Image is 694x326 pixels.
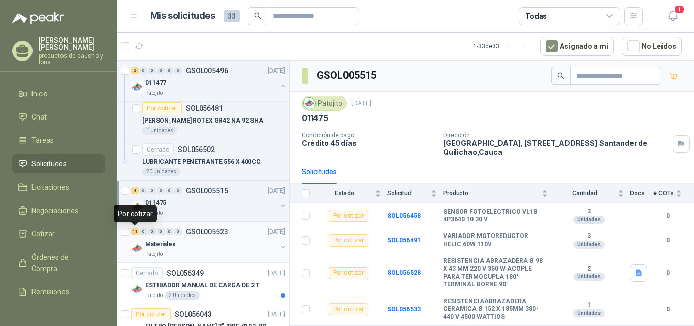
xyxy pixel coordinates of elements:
[12,248,105,278] a: Órdenes de Compra
[268,66,285,76] p: [DATE]
[117,98,289,139] a: Por cotizarSOL056481[PERSON_NAME] ROTEX GR42 NA 92 SHA1 Unidades
[387,306,421,313] a: SOL056533
[12,177,105,197] a: Licitaciones
[157,228,165,235] div: 0
[166,187,173,194] div: 0
[142,143,174,156] div: Cerrado
[165,291,200,300] div: 2 Unidades
[131,308,171,320] div: Por cotizar
[148,228,156,235] div: 0
[554,301,624,309] b: 1
[148,67,156,74] div: 0
[142,102,182,114] div: Por cotizar
[674,5,685,14] span: 1
[316,184,387,203] th: Estado
[573,309,605,317] div: Unidades
[573,241,605,249] div: Unidades
[142,157,261,167] p: LUBRICANTE PENETRANTE 556 X 400CC
[12,12,64,24] img: Logo peakr
[166,67,173,74] div: 0
[145,198,166,208] p: 011475
[174,67,182,74] div: 0
[12,282,105,302] a: Remisiones
[31,205,78,216] span: Negociaciones
[117,263,289,304] a: CerradoSOL056349[DATE] Company LogoESTIBADOR MANUAL DE CARGA DE 2 TPatojito2 Unidades
[554,232,624,241] b: 3
[12,131,105,150] a: Tareas
[630,184,653,203] th: Docs
[31,158,67,169] span: Solicitudes
[145,78,166,88] p: 011477
[664,7,682,25] button: 1
[150,9,215,23] h1: Mis solicitudes
[131,81,143,93] img: Company Logo
[557,72,564,79] span: search
[114,205,157,222] div: Por cotizar
[12,107,105,127] a: Chat
[443,184,554,203] th: Producto
[622,37,682,56] button: No Leídos
[302,96,347,111] div: Patojito
[653,211,682,221] b: 0
[39,53,105,65] p: productos de caucho y lona
[131,65,287,97] a: 2 0 0 0 0 0 GSOL005496[DATE] Company Logo011477Patojito
[31,135,54,146] span: Tareas
[554,190,616,197] span: Cantidad
[540,37,614,56] button: Asignado a mi
[31,252,95,274] span: Órdenes de Compra
[268,269,285,278] p: [DATE]
[131,267,163,279] div: Cerrado
[329,210,368,222] div: Por cotizar
[387,212,421,219] a: SOL056458
[554,208,624,216] b: 2
[12,84,105,103] a: Inicio
[302,113,328,124] p: 011475
[145,250,163,258] p: Patojito
[186,187,228,194] p: GSOL005515
[117,139,289,181] a: CerradoSOL056502LUBRICANTE PENETRANTE 556 X 400CC20 Unidades
[329,234,368,247] div: Por cotizar
[31,286,69,298] span: Remisiones
[39,37,105,51] p: [PERSON_NAME] [PERSON_NAME]
[268,310,285,319] p: [DATE]
[131,201,143,213] img: Company Logo
[31,182,69,193] span: Licitaciones
[131,185,287,217] a: 4 0 0 0 0 0 GSOL005515[DATE] Company Logo011475Patojito
[145,240,176,249] p: Materiales
[573,273,605,281] div: Unidades
[142,127,177,135] div: 1 Unidades
[157,187,165,194] div: 0
[224,10,240,22] span: 33
[387,184,443,203] th: Solicitud
[573,216,605,224] div: Unidades
[142,168,180,176] div: 20 Unidades
[175,311,212,318] p: SOL056043
[166,228,173,235] div: 0
[140,67,147,74] div: 0
[145,291,163,300] p: Patojito
[316,190,373,197] span: Estado
[443,190,540,197] span: Producto
[387,236,421,244] b: SOL056491
[12,224,105,244] a: Cotizar
[525,11,547,22] div: Todas
[142,116,263,126] p: [PERSON_NAME] ROTEX GR42 NA 92 SHA
[140,228,147,235] div: 0
[387,269,421,276] a: SOL056528
[554,265,624,273] b: 2
[304,98,315,109] img: Company Logo
[653,184,694,203] th: # COTs
[653,305,682,314] b: 0
[329,303,368,315] div: Por cotizar
[186,67,228,74] p: GSOL005496
[131,228,139,235] div: 11
[140,187,147,194] div: 0
[443,257,548,289] b: RESISTENCIA ABRAZADERA Ø 98 X 43 MM 220 V 350 W ACOPLE PARA TERMOCUPLA 180° TERMINAL BORNE 90°
[131,242,143,254] img: Company Logo
[317,68,378,83] h3: GSOL005515
[302,139,435,147] p: Crédito 45 días
[302,132,435,139] p: Condición de pago
[387,190,429,197] span: Solicitud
